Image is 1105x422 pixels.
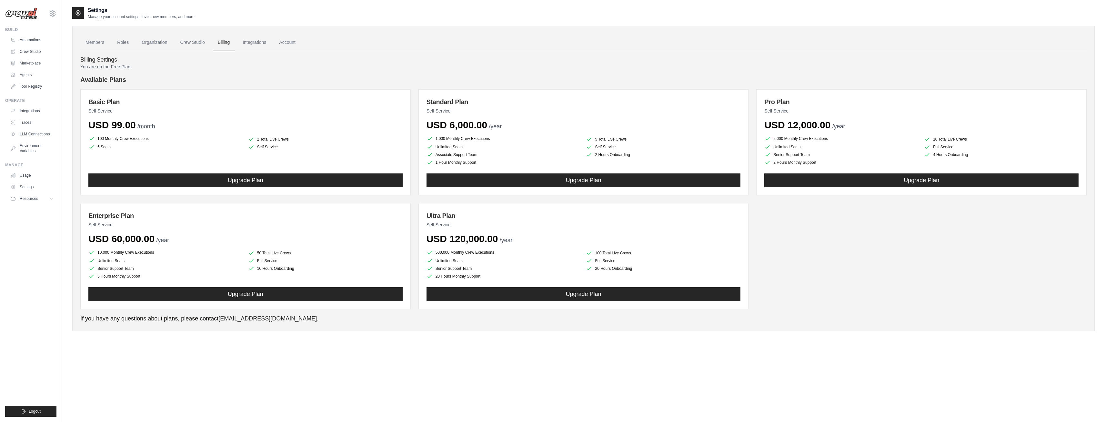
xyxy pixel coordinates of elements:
[88,265,243,272] li: Senior Support Team
[427,120,487,130] span: USD 6,000.00
[5,406,56,417] button: Logout
[764,108,1079,114] p: Self Service
[8,182,56,192] a: Settings
[88,97,403,106] h3: Basic Plan
[8,117,56,128] a: Traces
[586,258,740,264] li: Full Service
[156,237,169,243] span: /year
[29,409,41,414] span: Logout
[427,211,741,220] h3: Ultra Plan
[5,98,56,103] div: Operate
[8,46,56,57] a: Crew Studio
[80,56,1087,64] h4: Billing Settings
[88,233,155,244] span: USD 60,000.00
[427,249,581,256] li: 500,000 Monthly Crew Executions
[248,265,403,272] li: 10 Hours Onboarding
[88,258,243,264] li: Unlimited Seats
[5,7,37,20] img: Logo
[237,34,271,51] a: Integrations
[586,250,740,256] li: 100 Total Live Crews
[427,173,741,187] button: Upgrade Plan
[924,144,1079,150] li: Full Service
[8,193,56,204] button: Resources
[489,123,502,130] span: /year
[586,144,740,150] li: Self Service
[88,120,136,130] span: USD 99.00
[248,144,403,150] li: Self Service
[8,35,56,45] a: Automations
[586,136,740,142] li: 5 Total Live Crews
[88,249,243,256] li: 10,000 Monthly Crew Executions
[20,196,38,201] span: Resources
[136,34,172,51] a: Organization
[8,170,56,181] a: Usage
[274,34,301,51] a: Account
[137,123,155,130] span: /month
[8,58,56,68] a: Marketplace
[832,123,845,130] span: /year
[764,97,1079,106] h3: Pro Plan
[500,237,513,243] span: /year
[427,273,581,280] li: 20 Hours Monthly Support
[88,221,403,228] p: Self Service
[88,135,243,142] li: 100 Monthly Crew Executions
[924,152,1079,158] li: 4 Hours Onboarding
[764,135,919,142] li: 2,000 Monthly Crew Executions
[427,135,581,142] li: 1,000 Monthly Crew Executions
[764,159,919,166] li: 2 Hours Monthly Support
[88,144,243,150] li: 5 Seats
[88,287,403,301] button: Upgrade Plan
[427,144,581,150] li: Unlimited Seats
[586,152,740,158] li: 2 Hours Onboarding
[88,108,403,114] p: Self Service
[764,120,830,130] span: USD 12,000.00
[5,162,56,168] div: Manage
[213,34,235,51] a: Billing
[764,173,1079,187] button: Upgrade Plan
[88,14,196,19] p: Manage your account settings, invite new members, and more.
[80,64,1087,70] p: You are on the Free Plan
[427,97,741,106] h3: Standard Plan
[8,141,56,156] a: Environment Variables
[248,258,403,264] li: Full Service
[8,81,56,92] a: Tool Registry
[248,136,403,142] li: 2 Total Live Crews
[427,108,741,114] p: Self Service
[88,6,196,14] h2: Settings
[427,258,581,264] li: Unlimited Seats
[427,152,581,158] li: Associate Support Team
[427,159,581,166] li: 1 Hour Monthly Support
[80,314,1087,323] p: If you have any questions about plans, please contact .
[218,315,317,322] a: [EMAIL_ADDRESS][DOMAIN_NAME]
[427,287,741,301] button: Upgrade Plan
[112,34,134,51] a: Roles
[80,34,109,51] a: Members
[80,75,1087,84] h4: Available Plans
[427,233,498,244] span: USD 120,000.00
[175,34,210,51] a: Crew Studio
[5,27,56,32] div: Build
[88,211,403,220] h3: Enterprise Plan
[8,129,56,139] a: LLM Connections
[88,173,403,187] button: Upgrade Plan
[586,265,740,272] li: 20 Hours Onboarding
[764,144,919,150] li: Unlimited Seats
[924,136,1079,142] li: 10 Total Live Crews
[8,70,56,80] a: Agents
[427,265,581,272] li: Senior Support Team
[427,221,741,228] p: Self Service
[8,106,56,116] a: Integrations
[88,273,243,280] li: 5 Hours Monthly Support
[764,152,919,158] li: Senior Support Team
[248,250,403,256] li: 50 Total Live Crews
